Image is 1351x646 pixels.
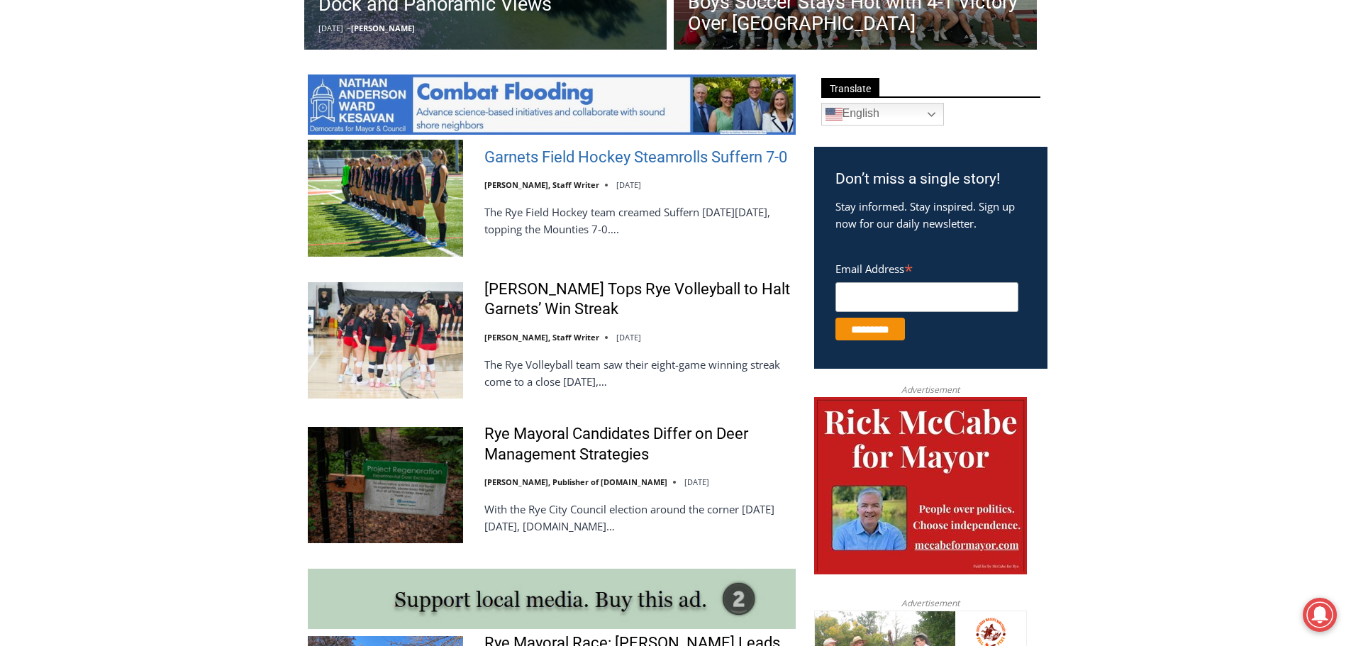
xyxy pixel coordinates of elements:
[341,138,687,177] a: Intern @ [DOMAIN_NAME]
[616,179,641,190] time: [DATE]
[821,103,944,126] a: English
[308,282,463,399] img: Somers Tops Rye Volleyball to Halt Garnets’ Win Streak
[308,569,796,629] img: support local media, buy this ad
[616,332,641,343] time: [DATE]
[371,141,657,173] span: Intern @ [DOMAIN_NAME]
[484,147,787,168] a: Garnets Field Hockey Steamrolls Suffern 7-0
[358,1,670,138] div: "[PERSON_NAME] and I covered the [DATE] Parade, which was a really eye opening experience as I ha...
[149,42,190,116] div: Live Music
[684,477,709,487] time: [DATE]
[149,120,155,134] div: 4
[484,477,667,487] a: [PERSON_NAME], Publisher of [DOMAIN_NAME]
[318,23,343,33] time: [DATE]
[1,141,212,177] a: [PERSON_NAME] Read Sanctuary Fall Fest: [DATE]
[484,332,599,343] a: [PERSON_NAME], Staff Writer
[484,501,796,535] p: With the Rye City Council election around the corner [DATE][DATE], [DOMAIN_NAME]…
[351,23,415,33] a: [PERSON_NAME]
[484,424,796,464] a: Rye Mayoral Candidates Differ on Deer Management Strategies
[166,120,172,134] div: 6
[835,255,1018,280] label: Email Address
[814,397,1027,574] img: McCabe for Mayor
[159,120,162,134] div: /
[308,140,463,256] img: Garnets Field Hockey Steamrolls Suffern 7-0
[484,204,796,238] p: The Rye Field Hockey team creamed Suffern [DATE][DATE], topping the Mounties 7-0….
[484,356,796,390] p: The Rye Volleyball team saw their eight-game winning streak come to a close [DATE],…
[484,279,796,320] a: [PERSON_NAME] Tops Rye Volleyball to Halt Garnets’ Win Streak
[835,168,1026,191] h3: Don’t miss a single story!
[887,383,974,396] span: Advertisement
[484,179,599,190] a: [PERSON_NAME], Staff Writer
[825,106,843,123] img: en
[821,78,879,97] span: Translate
[347,23,351,33] span: –
[835,198,1026,232] p: Stay informed. Stay inspired. Sign up now for our daily newsletter.
[887,596,974,610] span: Advertisement
[11,143,189,175] h4: [PERSON_NAME] Read Sanctuary Fall Fest: [DATE]
[308,427,463,543] img: Rye Mayoral Candidates Differ on Deer Management Strategies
